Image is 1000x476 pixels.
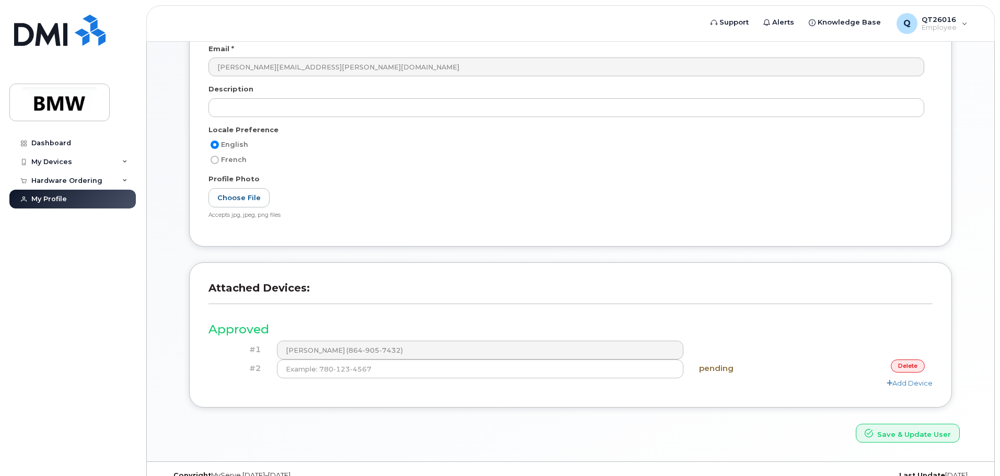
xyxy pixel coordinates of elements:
[221,141,248,148] span: English
[208,282,933,304] h3: Attached Devices:
[955,431,992,468] iframe: Messenger Launcher
[903,17,911,30] span: Q
[891,359,925,373] a: delete
[208,188,270,207] label: Choose File
[801,12,888,33] a: Knowledge Base
[818,17,881,28] span: Knowledge Base
[208,125,278,135] label: Locale Preference
[208,212,924,219] div: Accepts jpg, jpeg, png files
[208,84,253,94] label: Description
[856,424,960,443] button: Save & Update User
[208,174,260,184] label: Profile Photo
[719,17,749,28] span: Support
[889,13,975,34] div: QT26016
[216,364,261,373] h4: #2
[887,379,933,387] a: Add Device
[208,44,234,54] label: Email *
[756,12,801,33] a: Alerts
[211,141,219,149] input: English
[703,12,756,33] a: Support
[277,359,684,378] input: Example: 780-123-4567
[221,156,247,164] span: French
[922,24,957,32] span: Employee
[211,156,219,164] input: French
[208,323,933,336] h3: Approved
[772,17,794,28] span: Alerts
[216,345,261,354] h4: #1
[699,364,804,373] h4: pending
[922,15,957,24] span: QT26016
